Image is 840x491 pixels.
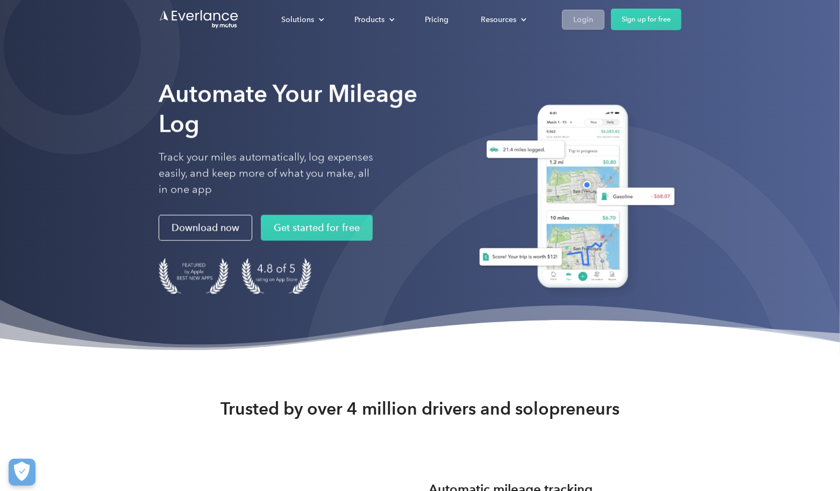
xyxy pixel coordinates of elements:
div: Products [344,10,403,29]
a: Login [562,10,604,30]
a: Sign up for free [611,9,681,30]
img: Badge for Featured by Apple Best New Apps [159,258,229,294]
button: Cookies Settings [9,459,35,486]
div: Products [354,13,385,26]
img: Everlance, mileage tracker app, expense tracking app [466,96,681,300]
div: Solutions [281,13,314,26]
strong: Trusted by over 4 million drivers and solopreneurs [220,398,620,419]
div: Login [573,13,593,26]
div: Resources [481,13,516,26]
a: Pricing [414,10,459,29]
div: Solutions [270,10,333,29]
strong: Automate Your Mileage Log [159,80,417,138]
a: Go to homepage [159,9,239,30]
a: Download now [159,215,252,241]
p: Track your miles automatically, log expenses easily, and keep more of what you make, all in one app [159,150,374,198]
img: 4.9 out of 5 stars on the app store [241,258,311,294]
div: Pricing [425,13,449,26]
a: Get started for free [261,215,373,241]
div: Resources [470,10,535,29]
